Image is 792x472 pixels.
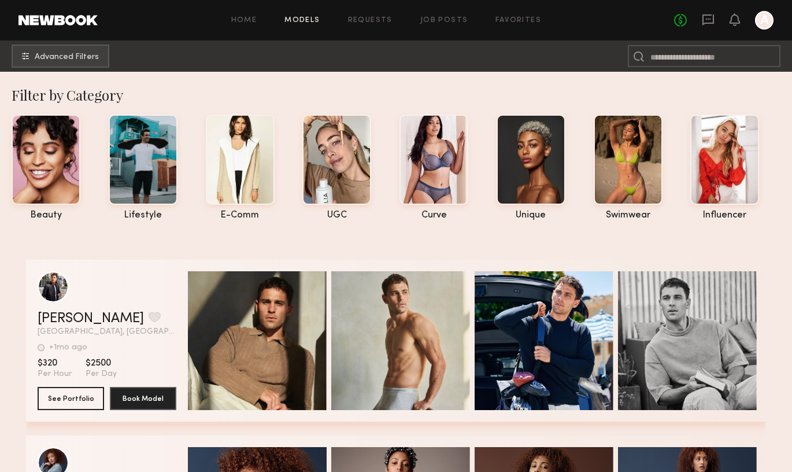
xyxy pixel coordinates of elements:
span: Per Hour [38,369,72,379]
div: UGC [302,211,371,220]
button: Book Model [110,387,176,410]
div: e-comm [206,211,275,220]
span: Advanced Filters [35,53,99,61]
a: [PERSON_NAME] [38,312,144,326]
span: Per Day [86,369,117,379]
div: curve [399,211,468,220]
a: Models [284,17,320,24]
div: unique [497,211,565,220]
a: Favorites [495,17,541,24]
div: swimwear [594,211,663,220]
div: +1mo ago [49,344,87,352]
a: Home [231,17,257,24]
button: Advanced Filters [12,45,109,68]
a: Requests [348,17,393,24]
div: influencer [690,211,759,220]
div: Filter by Category [12,86,792,104]
button: See Portfolio [38,387,104,410]
span: $320 [38,357,72,369]
span: $2500 [86,357,117,369]
span: [GEOGRAPHIC_DATA], [GEOGRAPHIC_DATA] [38,328,176,336]
div: lifestyle [109,211,177,220]
div: beauty [12,211,80,220]
a: Job Posts [420,17,468,24]
a: A [755,11,774,30]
